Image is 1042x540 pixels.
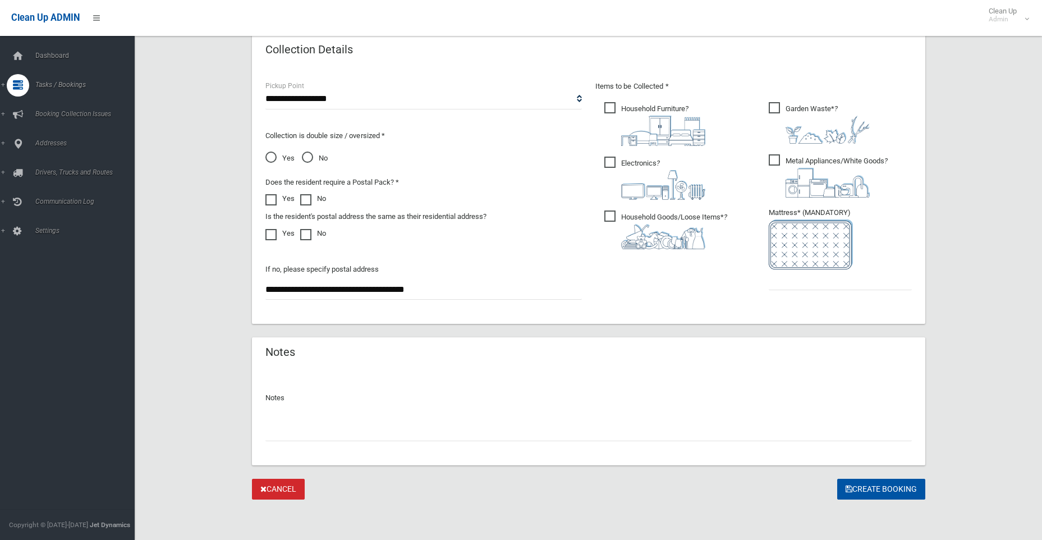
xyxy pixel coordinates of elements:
[786,168,870,198] img: 36c1b0289cb1767239cdd3de9e694f19.png
[604,157,705,200] span: Electronics
[32,110,143,118] span: Booking Collection Issues
[265,176,399,189] label: Does the resident require a Postal Pack? *
[621,213,727,249] i: ?
[32,139,143,147] span: Addresses
[300,227,326,240] label: No
[769,154,888,198] span: Metal Appliances/White Goods
[983,7,1028,24] span: Clean Up
[621,224,705,249] img: b13cc3517677393f34c0a387616ef184.png
[786,104,870,144] i: ?
[265,129,582,143] p: Collection is double size / oversized *
[90,521,130,529] strong: Jet Dynamics
[604,210,727,249] span: Household Goods/Loose Items*
[621,104,705,146] i: ?
[621,116,705,146] img: aa9efdbe659d29b613fca23ba79d85cb.png
[32,168,143,176] span: Drivers, Trucks and Routes
[252,39,366,61] header: Collection Details
[252,479,305,500] a: Cancel
[265,192,295,205] label: Yes
[621,170,705,200] img: 394712a680b73dbc3d2a6a3a7ffe5a07.png
[9,521,88,529] span: Copyright © [DATE]-[DATE]
[300,192,326,205] label: No
[595,80,912,93] p: Items to be Collected *
[32,81,143,89] span: Tasks / Bookings
[32,227,143,235] span: Settings
[265,152,295,165] span: Yes
[604,102,705,146] span: Household Furniture
[265,263,379,276] label: If no, please specify postal address
[621,159,705,200] i: ?
[32,198,143,205] span: Communication Log
[786,116,870,144] img: 4fd8a5c772b2c999c83690221e5242e0.png
[989,15,1017,24] small: Admin
[769,219,853,269] img: e7408bece873d2c1783593a074e5cb2f.png
[11,12,80,23] span: Clean Up ADMIN
[302,152,328,165] span: No
[769,102,870,144] span: Garden Waste*
[786,157,888,198] i: ?
[265,227,295,240] label: Yes
[837,479,925,500] button: Create Booking
[769,208,912,269] span: Mattress* (MANDATORY)
[252,341,309,363] header: Notes
[265,391,912,405] p: Notes
[32,52,143,60] span: Dashboard
[265,210,486,223] label: Is the resident's postal address the same as their residential address?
